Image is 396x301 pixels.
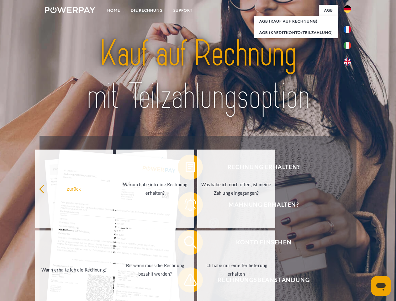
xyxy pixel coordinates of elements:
[197,150,275,228] a: Was habe ich noch offen, ist meine Zahlung eingegangen?
[201,180,272,197] div: Was habe ich noch offen, ist meine Zahlung eingegangen?
[319,5,338,16] a: agb
[120,261,190,278] div: Bis wann muss die Rechnung bezahlt werden?
[344,5,351,13] img: de
[60,30,336,120] img: title-powerpay_de.svg
[254,27,338,38] a: AGB (Kreditkonto/Teilzahlung)
[120,180,190,197] div: Warum habe ich eine Rechnung erhalten?
[254,16,338,27] a: AGB (Kauf auf Rechnung)
[344,58,351,66] img: en
[39,184,109,193] div: zurück
[125,5,168,16] a: DIE RECHNUNG
[201,261,272,278] div: Ich habe nur eine Teillieferung erhalten
[168,5,198,16] a: SUPPORT
[344,42,351,49] img: it
[39,265,109,274] div: Wann erhalte ich die Rechnung?
[344,26,351,33] img: fr
[45,7,95,13] img: logo-powerpay-white.svg
[371,276,391,296] iframe: Schaltfläche zum Öffnen des Messaging-Fensters
[102,5,125,16] a: Home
